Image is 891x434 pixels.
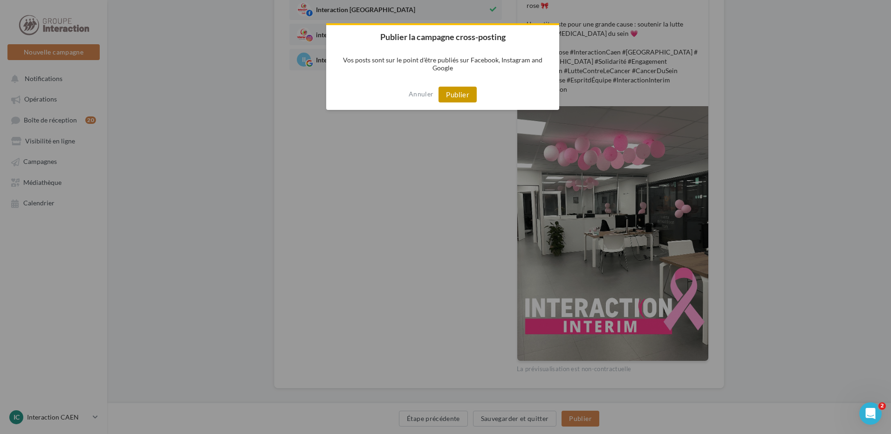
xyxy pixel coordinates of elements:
button: Annuler [409,87,433,102]
iframe: Intercom live chat [859,402,882,425]
span: 2 [878,402,886,410]
button: Publier [439,87,477,102]
h2: Publier la campagne cross-posting [326,25,559,48]
p: Vos posts sont sur le point d'être publiés sur Facebook, Instagram and Google [326,48,559,79]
